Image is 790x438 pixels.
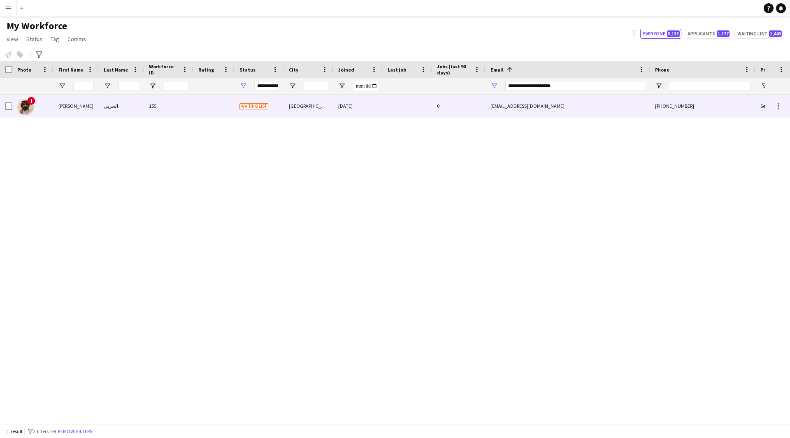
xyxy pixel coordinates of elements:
[486,95,650,117] div: [EMAIL_ADDRESS][DOMAIN_NAME]
[640,29,681,39] button: Everyone8,133
[149,82,156,90] button: Open Filter Menu
[353,81,378,91] input: Joined Filter Input
[104,67,128,73] span: Last Name
[338,67,354,73] span: Joined
[17,67,31,73] span: Photo
[388,67,406,73] span: Last job
[239,67,256,73] span: Status
[53,95,99,117] div: [PERSON_NAME]
[26,35,42,43] span: Status
[47,34,63,44] a: Tag
[56,427,94,436] button: Remove filters
[17,99,34,115] img: سلمان صالح الحربي
[64,34,89,44] a: Comms
[58,67,84,73] span: First Name
[685,29,731,39] button: Applicants1,577
[164,81,188,91] input: Workforce ID Filter Input
[67,35,86,43] span: Comms
[51,35,59,43] span: Tag
[239,103,268,109] span: Waiting list
[769,30,782,37] span: 1,449
[338,82,346,90] button: Open Filter Menu
[239,82,247,90] button: Open Filter Menu
[284,95,333,117] div: [GEOGRAPHIC_DATA]
[655,67,669,73] span: Phone
[333,95,383,117] div: [DATE]
[717,30,730,37] span: 1,577
[198,67,214,73] span: Rating
[118,81,139,91] input: Last Name Filter Input
[104,82,111,90] button: Open Filter Menu
[149,63,179,76] span: Workforce ID
[3,34,21,44] a: View
[304,81,328,91] input: City Filter Input
[734,29,783,39] button: Waiting list1,449
[33,428,56,434] span: 2 filters set
[490,67,504,73] span: Email
[760,82,768,90] button: Open Filter Menu
[289,82,296,90] button: Open Filter Menu
[73,81,94,91] input: First Name Filter Input
[27,97,35,105] span: !
[34,50,44,60] app-action-btn: Advanced filters
[289,67,298,73] span: City
[655,82,662,90] button: Open Filter Menu
[144,95,193,117] div: 155
[58,82,66,90] button: Open Filter Menu
[650,95,755,117] div: [PHONE_NUMBER]
[23,34,46,44] a: Status
[7,20,67,32] span: My Workforce
[7,35,18,43] span: View
[437,63,471,76] span: Jobs (last 90 days)
[99,95,144,117] div: الحربي
[490,82,498,90] button: Open Filter Menu
[432,95,486,117] div: 0
[760,67,777,73] span: Profile
[670,81,750,91] input: Phone Filter Input
[505,81,645,91] input: Email Filter Input
[667,30,680,37] span: 8,133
